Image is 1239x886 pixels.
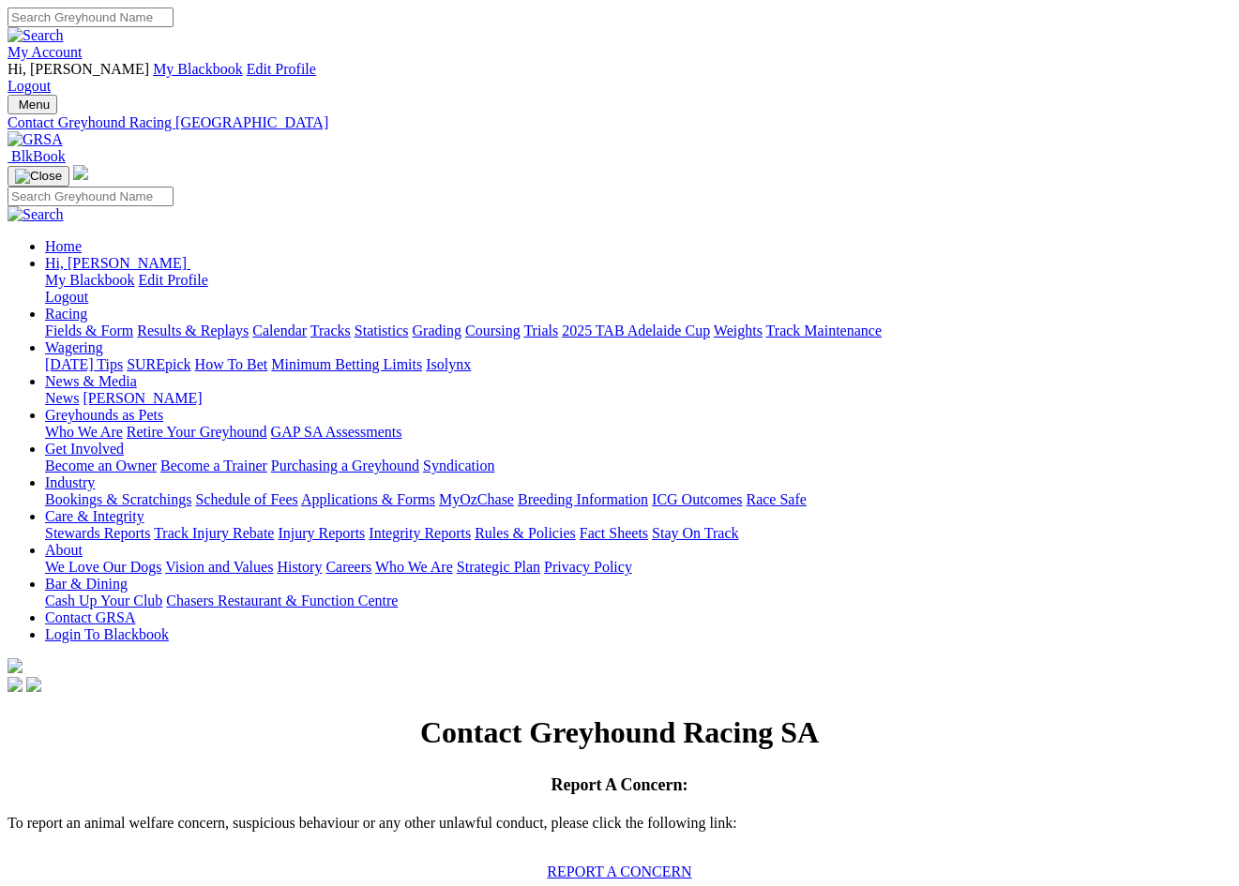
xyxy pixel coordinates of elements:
a: Track Maintenance [766,323,882,338]
a: GAP SA Assessments [271,424,402,440]
span: Menu [19,98,50,112]
a: Racing [45,306,87,322]
a: Greyhounds as Pets [45,407,163,423]
a: Applications & Forms [301,491,435,507]
a: Fact Sheets [580,525,648,541]
a: Cash Up Your Club [45,593,162,608]
button: Toggle navigation [8,95,57,114]
div: Racing [45,323,1231,339]
h1: Contact Greyhound Racing SA [8,715,1231,750]
div: Care & Integrity [45,525,1231,542]
a: Race Safe [746,491,806,507]
a: News & Media [45,373,137,389]
img: twitter.svg [26,677,41,692]
a: Who We Are [375,559,453,575]
a: Isolynx [426,356,471,372]
a: Get Involved [45,441,124,457]
div: Get Involved [45,458,1231,474]
button: Toggle navigation [8,166,69,187]
a: MyOzChase [439,491,514,507]
div: Bar & Dining [45,593,1231,609]
a: Integrity Reports [369,525,471,541]
input: Search [8,187,174,206]
a: REPORT A CONCERN [547,863,691,879]
a: Minimum Betting Limits [271,356,422,372]
a: Wagering [45,339,103,355]
a: My Blackbook [45,272,135,288]
a: Become a Trainer [160,458,267,473]
a: [PERSON_NAME] [83,390,202,406]
div: Wagering [45,356,1231,373]
a: Results & Replays [137,323,249,338]
span: Report A Concern: [552,775,688,794]
a: Breeding Information [518,491,648,507]
img: GRSA [8,131,63,148]
a: Schedule of Fees [195,491,297,507]
a: About [45,542,83,558]
a: Vision and Values [165,559,273,575]
span: BlkBook [11,148,66,164]
a: Chasers Restaurant & Function Centre [166,593,398,608]
a: Contact Greyhound Racing [GEOGRAPHIC_DATA] [8,114,1231,131]
div: Greyhounds as Pets [45,424,1231,441]
a: Rules & Policies [475,525,576,541]
a: Who We Are [45,424,123,440]
a: BlkBook [8,148,66,164]
a: Logout [8,78,51,94]
a: Statistics [355,323,409,338]
a: 2025 TAB Adelaide Cup [562,323,710,338]
a: [DATE] Tips [45,356,123,372]
input: Search [8,8,174,27]
a: Injury Reports [278,525,365,541]
a: Tracks [310,323,351,338]
a: Stay On Track [652,525,738,541]
a: Contact GRSA [45,609,135,625]
a: ICG Outcomes [652,491,742,507]
a: My Account [8,44,83,60]
a: Retire Your Greyhound [127,424,267,440]
p: To report an animal welfare concern, suspicious behaviour or any other unlawful conduct, please c... [8,815,1231,848]
img: logo-grsa-white.png [8,658,23,673]
a: Logout [45,289,88,305]
a: How To Bet [195,356,268,372]
a: Syndication [423,458,494,473]
a: Stewards Reports [45,525,150,541]
a: We Love Our Dogs [45,559,161,575]
a: Strategic Plan [457,559,540,575]
a: News [45,390,79,406]
div: My Account [8,61,1231,95]
a: Bookings & Scratchings [45,491,191,507]
a: Industry [45,474,95,490]
a: Become an Owner [45,458,157,473]
a: Care & Integrity [45,508,144,524]
a: Bar & Dining [45,576,128,592]
a: History [277,559,322,575]
a: Edit Profile [247,61,316,77]
span: Hi, [PERSON_NAME] [8,61,149,77]
a: My Blackbook [153,61,243,77]
a: Privacy Policy [544,559,632,575]
div: Industry [45,491,1231,508]
div: News & Media [45,390,1231,407]
a: Grading [413,323,461,338]
span: Hi, [PERSON_NAME] [45,255,187,271]
a: Edit Profile [139,272,208,288]
a: SUREpick [127,356,190,372]
img: logo-grsa-white.png [73,165,88,180]
a: Fields & Form [45,323,133,338]
a: Weights [714,323,763,338]
a: Trials [523,323,558,338]
img: facebook.svg [8,677,23,692]
div: About [45,559,1231,576]
a: Login To Blackbook [45,626,169,642]
a: Hi, [PERSON_NAME] [45,255,190,271]
a: Purchasing a Greyhound [271,458,419,473]
img: Search [8,206,64,223]
img: Close [15,169,62,184]
img: Search [8,27,64,44]
a: Calendar [252,323,307,338]
a: Coursing [465,323,521,338]
a: Track Injury Rebate [154,525,274,541]
a: Careers [325,559,371,575]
